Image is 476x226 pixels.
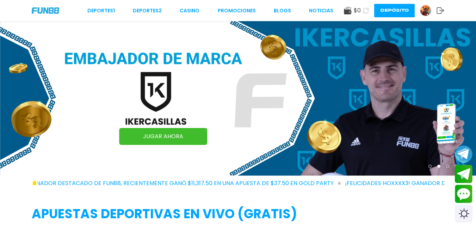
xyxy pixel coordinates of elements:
[133,7,162,14] a: Deportes2
[218,7,256,14] a: Promociones
[119,128,207,145] a: JUGAR AHORA
[420,5,437,16] a: Avatar
[455,205,472,222] div: Switch theme
[180,7,199,14] a: CASINO
[32,204,444,224] h2: APUESTAS DEPORTIVAS EN VIVO (gratis)
[455,165,472,183] button: Join telegram
[420,5,431,16] img: Avatar
[455,185,472,203] button: Contact customer service
[309,7,333,14] a: NOTICIAS
[32,7,59,13] img: Company Logo
[374,4,415,17] button: Depósito
[274,7,291,14] a: BLOGS
[87,7,115,14] a: Deportes1
[455,145,472,163] button: Join telegram channel
[354,6,361,15] span: $ 0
